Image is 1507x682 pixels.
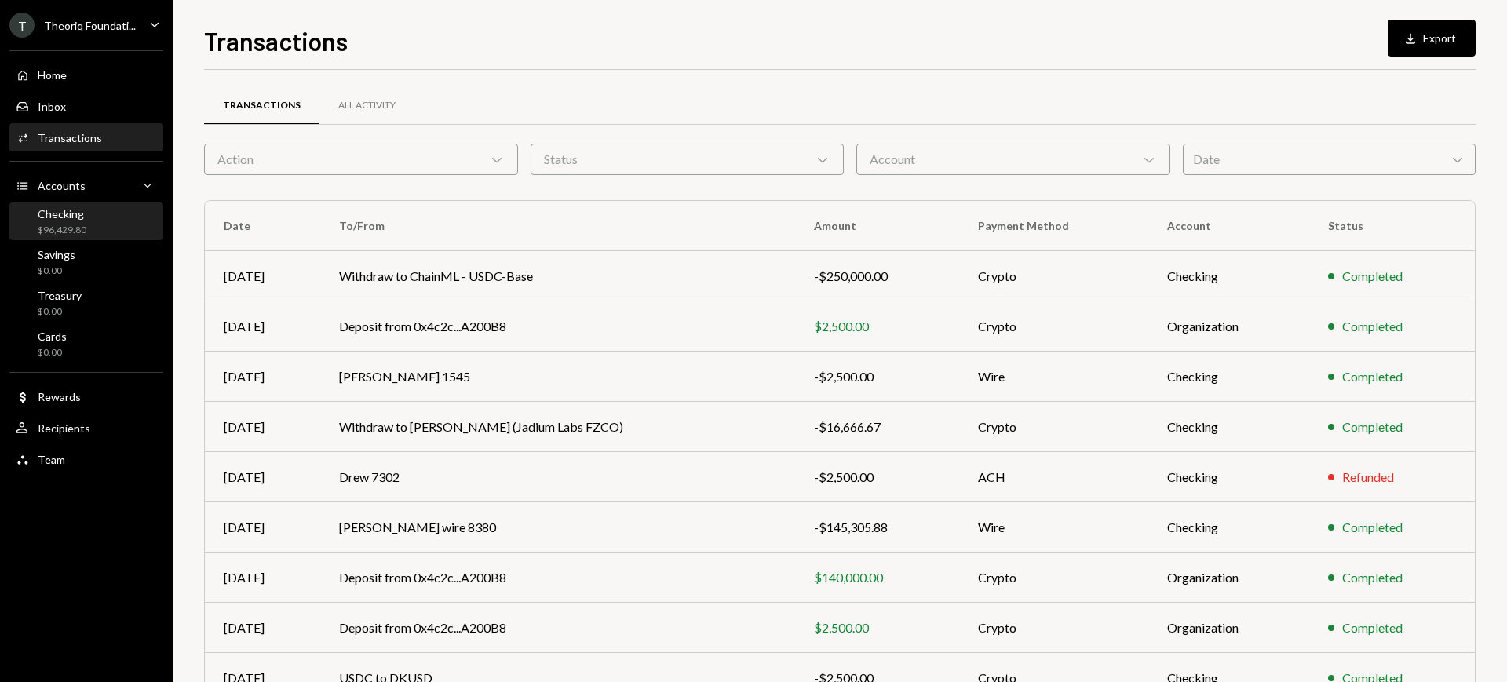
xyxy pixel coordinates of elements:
[224,267,301,286] div: [DATE]
[9,60,163,89] a: Home
[9,325,163,363] a: Cards$0.00
[959,201,1149,251] th: Payment Method
[814,568,940,587] div: $140,000.00
[38,224,86,237] div: $96,429.80
[38,305,82,319] div: $0.00
[38,207,86,221] div: Checking
[959,352,1149,402] td: Wire
[224,317,301,336] div: [DATE]
[38,453,65,466] div: Team
[959,502,1149,553] td: Wire
[320,502,794,553] td: [PERSON_NAME] wire 8380
[959,301,1149,352] td: Crypto
[9,92,163,120] a: Inbox
[38,289,82,302] div: Treasury
[795,201,959,251] th: Amount
[1342,317,1403,336] div: Completed
[38,68,67,82] div: Home
[959,553,1149,603] td: Crypto
[1148,452,1309,502] td: Checking
[224,468,301,487] div: [DATE]
[814,418,940,436] div: -$16,666.67
[814,518,940,537] div: -$145,305.88
[1183,144,1476,175] div: Date
[320,603,794,653] td: Deposit from 0x4c2c...A200B8
[1148,502,1309,553] td: Checking
[38,179,86,192] div: Accounts
[1342,468,1394,487] div: Refunded
[224,367,301,386] div: [DATE]
[856,144,1170,175] div: Account
[1148,352,1309,402] td: Checking
[1342,418,1403,436] div: Completed
[1342,518,1403,537] div: Completed
[204,25,348,57] h1: Transactions
[1388,20,1476,57] button: Export
[320,402,794,452] td: Withdraw to [PERSON_NAME] (Jadium Labs FZCO)
[1342,618,1403,637] div: Completed
[531,144,845,175] div: Status
[9,382,163,410] a: Rewards
[9,171,163,199] a: Accounts
[204,86,319,126] a: Transactions
[959,452,1149,502] td: ACH
[814,618,940,637] div: $2,500.00
[1148,251,1309,301] td: Checking
[1342,568,1403,587] div: Completed
[1148,201,1309,251] th: Account
[1148,402,1309,452] td: Checking
[38,390,81,403] div: Rewards
[9,123,163,151] a: Transactions
[9,202,163,240] a: Checking$96,429.80
[205,201,320,251] th: Date
[38,346,67,359] div: $0.00
[320,201,794,251] th: To/From
[319,86,414,126] a: All Activity
[9,414,163,442] a: Recipients
[9,13,35,38] div: T
[320,452,794,502] td: Drew 7302
[959,251,1149,301] td: Crypto
[224,518,301,537] div: [DATE]
[9,445,163,473] a: Team
[38,248,75,261] div: Savings
[38,330,67,343] div: Cards
[320,301,794,352] td: Deposit from 0x4c2c...A200B8
[959,603,1149,653] td: Crypto
[1309,201,1475,251] th: Status
[320,352,794,402] td: [PERSON_NAME] 1545
[814,317,940,336] div: $2,500.00
[1148,553,1309,603] td: Organization
[1148,301,1309,352] td: Organization
[204,144,518,175] div: Action
[814,367,940,386] div: -$2,500.00
[38,131,102,144] div: Transactions
[320,251,794,301] td: Withdraw to ChainML - USDC-Base
[814,267,940,286] div: -$250,000.00
[224,568,301,587] div: [DATE]
[44,19,136,32] div: Theoriq Foundati...
[38,264,75,278] div: $0.00
[1148,603,1309,653] td: Organization
[9,243,163,281] a: Savings$0.00
[224,618,301,637] div: [DATE]
[1342,267,1403,286] div: Completed
[9,284,163,322] a: Treasury$0.00
[223,99,301,112] div: Transactions
[338,99,396,112] div: All Activity
[38,100,66,113] div: Inbox
[814,468,940,487] div: -$2,500.00
[38,421,90,435] div: Recipients
[1342,367,1403,386] div: Completed
[320,553,794,603] td: Deposit from 0x4c2c...A200B8
[224,418,301,436] div: [DATE]
[959,402,1149,452] td: Crypto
